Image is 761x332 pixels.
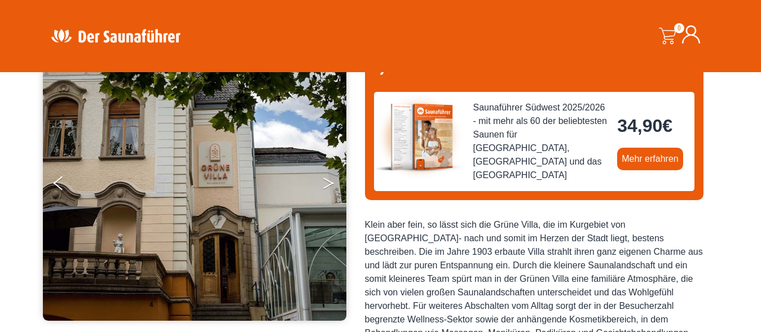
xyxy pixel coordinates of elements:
button: Next [322,171,350,200]
span: € [662,116,672,136]
bdi: 34,90 [617,116,672,136]
button: Previous [54,171,82,200]
span: 0 [674,23,684,33]
span: Saunaführer Südwest 2025/2026 - mit mehr als 60 der beliebtesten Saunen für [GEOGRAPHIC_DATA], [G... [473,101,609,182]
a: Mehr erfahren [617,148,683,170]
img: der-saunafuehrer-2025-suedwest.jpg [374,92,464,182]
